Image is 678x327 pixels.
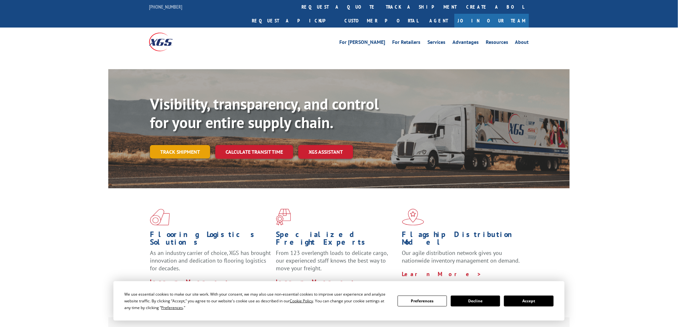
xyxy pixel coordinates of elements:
h1: Flagship Distribution Model [402,231,523,249]
a: About [515,40,529,47]
b: Visibility, transparency, and control for your entire supply chain. [150,94,379,132]
span: Cookie Policy [290,298,313,304]
a: Learn More > [150,278,230,285]
h1: Specialized Freight Experts [276,231,397,249]
a: Track shipment [150,145,210,159]
a: [PHONE_NUMBER] [149,4,182,10]
div: Cookie Consent Prompt [113,281,565,321]
a: Customer Portal [340,14,423,28]
a: Request a pickup [247,14,340,28]
button: Preferences [398,296,447,307]
p: From 123 overlength loads to delicate cargo, our experienced staff knows the best way to move you... [276,249,397,278]
a: Learn More > [402,270,482,278]
div: We use essential cookies to make our site work. With your consent, we may also use non-essential ... [124,291,390,311]
button: Decline [451,296,500,307]
img: xgs-icon-flagship-distribution-model-red [402,209,424,225]
a: Calculate transit time [215,145,293,159]
a: XGS ASSISTANT [298,145,353,159]
a: Agent [423,14,454,28]
button: Accept [504,296,553,307]
img: xgs-icon-total-supply-chain-intelligence-red [150,209,170,225]
span: As an industry carrier of choice, XGS has brought innovation and dedication to flooring logistics... [150,249,271,272]
a: Advantages [452,40,479,47]
a: Resources [486,40,508,47]
h1: Flooring Logistics Solutions [150,231,271,249]
a: Learn More > [276,278,356,285]
span: Preferences [161,305,183,310]
a: For [PERSON_NAME] [339,40,385,47]
span: Our agile distribution network gives you nationwide inventory management on demand. [402,249,520,264]
a: For Retailers [392,40,420,47]
a: Join Our Team [454,14,529,28]
img: xgs-icon-focused-on-flooring-red [276,209,291,225]
a: Services [427,40,445,47]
